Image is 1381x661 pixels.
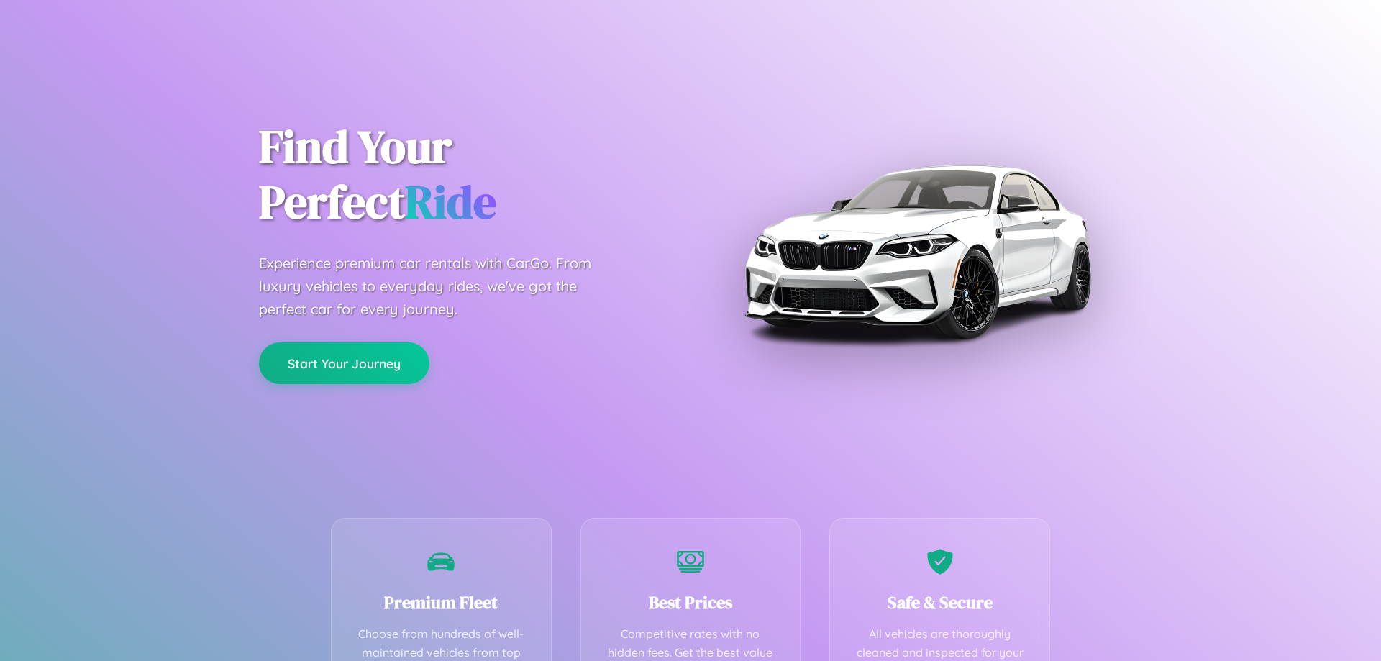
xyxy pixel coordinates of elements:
[405,170,496,233] span: Ride
[259,119,669,230] h1: Find Your Perfect
[353,591,529,614] h3: Premium Fleet
[737,72,1097,432] img: Premium BMW car rental vehicle
[259,252,619,321] p: Experience premium car rentals with CarGo. From luxury vehicles to everyday rides, we've got the ...
[852,591,1028,614] h3: Safe & Secure
[259,342,429,384] button: Start Your Journey
[603,591,779,614] h3: Best Prices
